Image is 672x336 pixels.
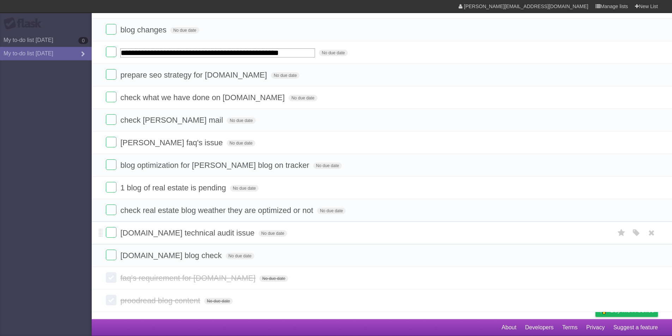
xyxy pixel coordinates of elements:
[106,250,116,260] label: Done
[106,114,116,125] label: Done
[170,27,199,33] span: No due date
[615,227,628,239] label: Star task
[120,274,257,282] span: faq's requirement for [DOMAIN_NAME]
[120,93,286,102] span: check what we have done on [DOMAIN_NAME]
[106,204,116,215] label: Done
[120,161,311,170] span: blog optimization for [PERSON_NAME] blog on tracker
[120,138,224,147] span: [PERSON_NAME] faq's issue
[78,37,88,44] b: 0
[259,230,287,237] span: No due date
[106,182,116,193] label: Done
[227,117,255,124] span: No due date
[120,183,228,192] span: 1 blog of real estate is pending
[106,24,116,35] label: Done
[120,116,225,124] span: check [PERSON_NAME] mail
[226,253,254,259] span: No due date
[106,295,116,305] label: Done
[120,251,223,260] span: [DOMAIN_NAME] blog check
[271,72,299,79] span: No due date
[259,275,288,282] span: No due date
[613,321,658,334] a: Suggest a feature
[106,47,116,57] label: Done
[120,71,269,79] span: prepare seo strategy for [DOMAIN_NAME]
[120,228,256,237] span: [DOMAIN_NAME] technical audit issue
[120,296,202,305] span: proodread blog content
[4,17,46,30] div: Flask
[106,92,116,102] label: Done
[610,304,654,317] span: Buy me a coffee
[106,137,116,147] label: Done
[317,208,346,214] span: No due date
[319,50,347,56] span: No due date
[289,95,317,101] span: No due date
[502,321,516,334] a: About
[120,25,168,34] span: blog changes
[204,298,233,304] span: No due date
[230,185,259,191] span: No due date
[120,206,315,215] span: check real estate blog weather they are optimized or not
[562,321,578,334] a: Terms
[106,272,116,283] label: Done
[313,163,342,169] span: No due date
[106,159,116,170] label: Done
[525,321,553,334] a: Developers
[586,321,605,334] a: Privacy
[106,227,116,238] label: Done
[106,69,116,80] label: Done
[227,140,255,146] span: No due date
